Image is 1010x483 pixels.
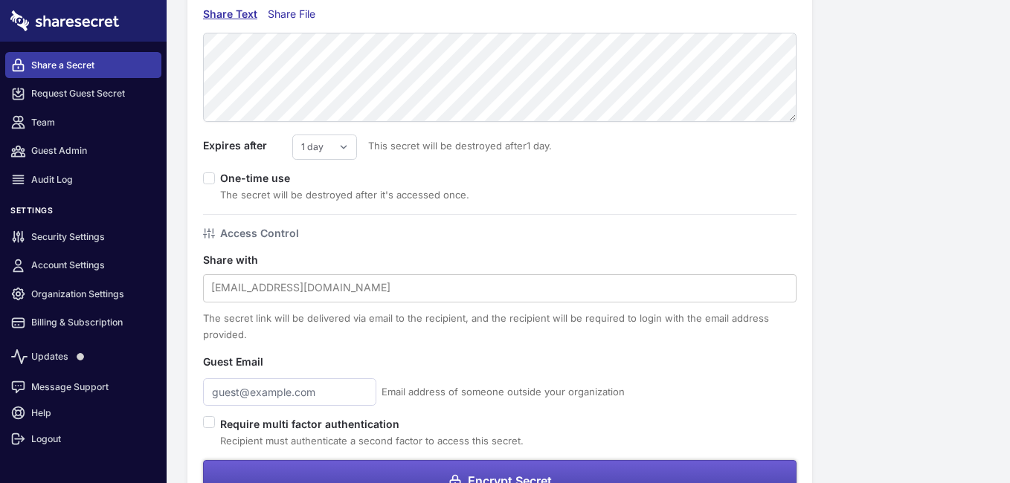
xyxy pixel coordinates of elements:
a: Message Support [5,374,161,400]
span: Recipient must authenticate a second factor to access this secret. [220,435,524,447]
label: Guest Email [203,354,292,370]
a: Guest Admin [5,138,161,164]
a: Updates [5,340,161,374]
span: The secret link will be delivered via email to the recipient, and the recipient will be required ... [203,312,769,340]
a: Logout [5,426,161,452]
h4: Access Control [220,225,299,241]
label: One-time use [220,172,301,184]
span: Email address of someone outside your organization [382,383,625,400]
a: Security Settings [5,224,161,250]
input: guest@example.com [203,378,376,406]
a: Team [5,109,161,135]
a: Organization Settings [5,281,161,307]
a: Share a Secret [5,52,161,78]
div: The secret will be destroyed after it's accessed once. [220,187,469,203]
iframe: Drift Widget Chat Controller [936,409,992,465]
label: Require multi factor authentication [220,416,524,432]
label: Share with [203,252,292,268]
a: Account Settings [5,253,161,279]
div: Share File [268,6,322,22]
span: This secret will be destroyed after 1 day . [357,137,552,154]
a: Request Guest Secret [5,81,161,107]
label: Expires after [203,137,292,154]
a: Billing & Subscription [5,310,161,336]
a: Help [5,400,161,426]
a: Audit Log [5,166,161,192]
h3: Settings [5,206,161,221]
div: Share Text [203,6,257,22]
